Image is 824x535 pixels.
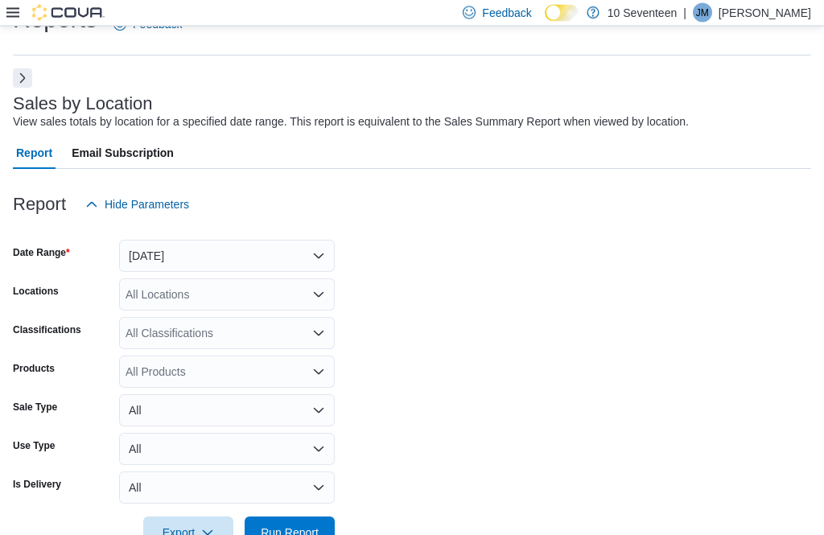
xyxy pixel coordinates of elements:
span: Feedback [482,5,531,21]
input: Dark Mode [545,5,579,22]
span: Hide Parameters [105,197,189,213]
label: Classifications [13,324,81,337]
button: [DATE] [119,241,335,273]
label: Sale Type [13,401,57,414]
label: Products [13,363,55,376]
span: Report [16,138,52,170]
button: Hide Parameters [79,189,196,221]
button: Next [13,69,32,88]
span: JM [696,3,709,23]
label: Is Delivery [13,479,61,492]
p: [PERSON_NAME] [719,3,811,23]
button: All [119,434,335,466]
button: All [119,472,335,504]
label: Locations [13,286,59,298]
button: Open list of options [312,289,325,302]
h3: Sales by Location [13,95,153,114]
div: Jeremy Mead [693,3,712,23]
button: Open list of options [312,327,325,340]
h3: Report [13,195,66,215]
button: Open list of options [312,366,325,379]
span: Dark Mode [545,22,546,23]
p: | [683,3,686,23]
label: Date Range [13,247,70,260]
p: 10 Seventeen [608,3,677,23]
img: Cova [32,5,105,21]
span: Email Subscription [72,138,174,170]
button: All [119,395,335,427]
div: View sales totals by location for a specified date range. This report is equivalent to the Sales ... [13,114,689,131]
label: Use Type [13,440,55,453]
